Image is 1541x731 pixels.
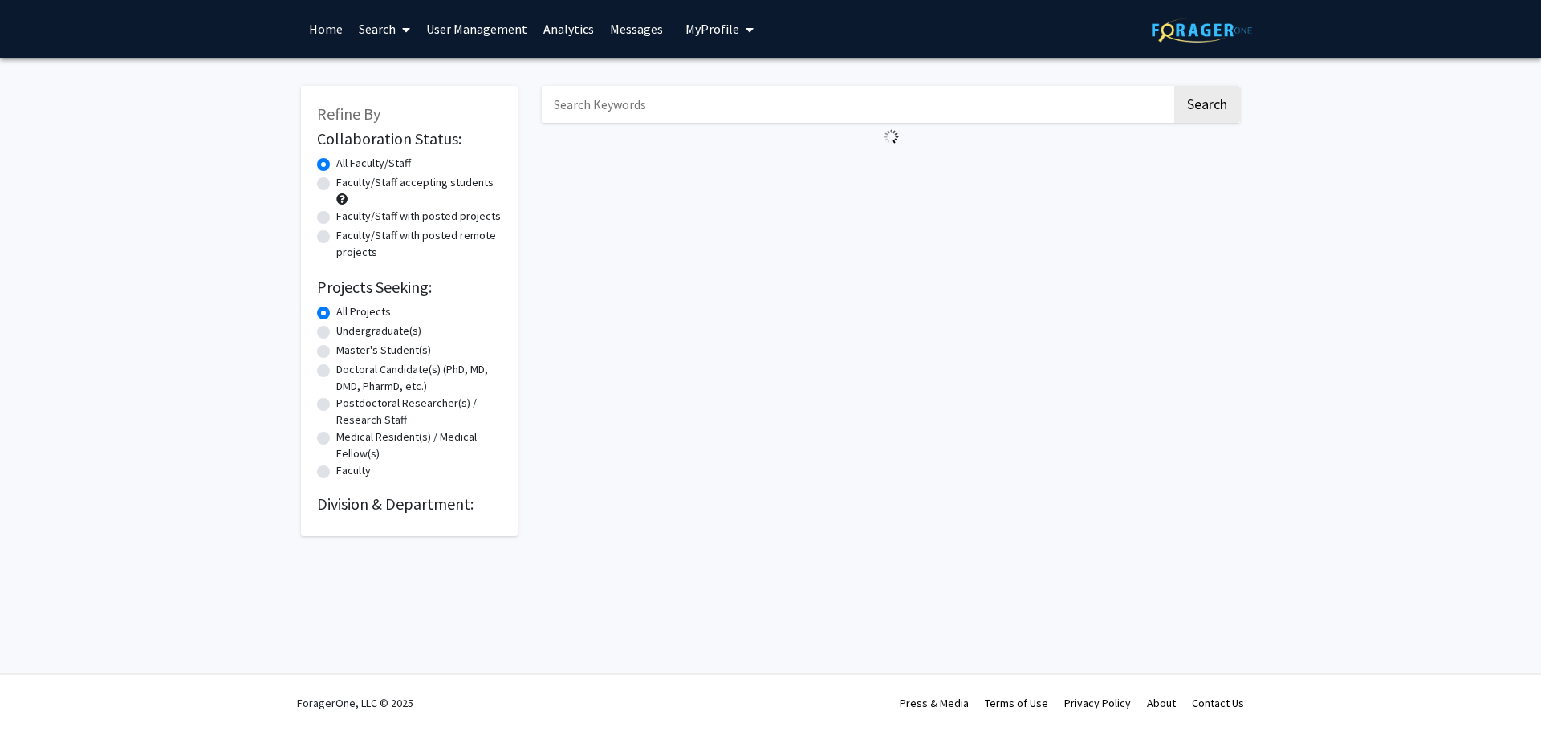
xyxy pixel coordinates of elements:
h2: Division & Department: [317,494,502,514]
nav: Page navigation [542,151,1240,188]
h2: Collaboration Status: [317,129,502,148]
label: Faculty [336,462,371,479]
input: Search Keywords [542,86,1172,123]
button: Search [1174,86,1240,123]
label: Medical Resident(s) / Medical Fellow(s) [336,428,502,462]
label: Doctoral Candidate(s) (PhD, MD, DMD, PharmD, etc.) [336,361,502,395]
a: Analytics [535,1,602,57]
span: My Profile [685,21,739,37]
a: About [1147,696,1176,710]
h2: Projects Seeking: [317,278,502,297]
a: Home [301,1,351,57]
label: All Faculty/Staff [336,155,411,172]
img: Loading [877,123,905,151]
a: Messages [602,1,671,57]
a: Search [351,1,418,57]
label: Postdoctoral Researcher(s) / Research Staff [336,395,502,428]
label: Undergraduate(s) [336,323,421,339]
a: Press & Media [900,696,969,710]
span: Refine By [317,104,380,124]
a: User Management [418,1,535,57]
label: Master's Student(s) [336,342,431,359]
label: Faculty/Staff with posted projects [336,208,501,225]
a: Contact Us [1192,696,1244,710]
label: Faculty/Staff with posted remote projects [336,227,502,261]
div: ForagerOne, LLC © 2025 [297,675,413,731]
img: ForagerOne Logo [1152,18,1252,43]
a: Privacy Policy [1064,696,1131,710]
label: All Projects [336,303,391,320]
label: Faculty/Staff accepting students [336,174,494,191]
a: Terms of Use [985,696,1048,710]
